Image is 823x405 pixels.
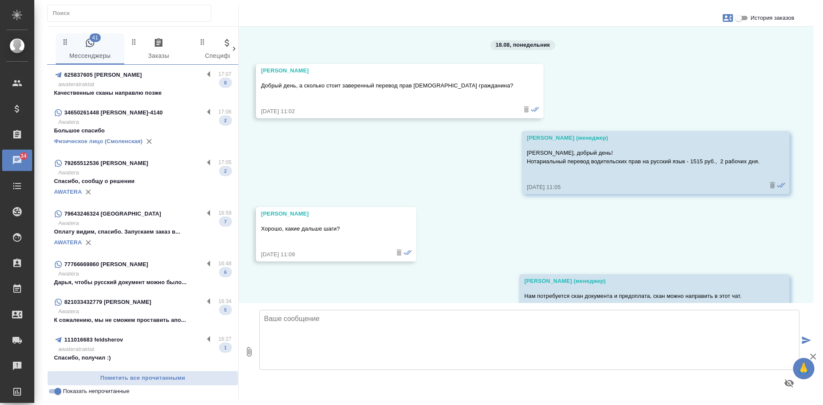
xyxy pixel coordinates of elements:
[54,239,82,246] a: AWATERA
[47,254,238,292] div: 77766669860 [PERSON_NAME]16:48AwateraДарья, чтобы русский документ можно было...6
[527,149,760,166] p: [PERSON_NAME], добрый день! Нотариальный перевод водительских прав на русский язык - 1515 руб., 2...
[524,277,760,285] div: [PERSON_NAME] (менеджер)
[527,134,760,142] div: [PERSON_NAME] (менеджер)
[64,298,151,306] p: 821033432779 [PERSON_NAME]
[58,270,231,278] p: Awatera
[47,371,238,386] button: Пометить все прочитанными
[779,373,799,393] button: Предпросмотр
[129,38,188,61] span: Заказы
[219,343,232,352] span: 1
[219,116,232,125] span: 2
[54,316,231,324] p: К сожалению, мы не сможем проставить апо...
[82,186,95,198] button: Удалить привязку
[198,38,256,61] span: Спецификации
[64,108,163,117] p: 34650261448 [PERSON_NAME]-4140
[796,360,811,378] span: 🙏
[219,78,232,87] span: 8
[47,153,238,204] div: 79265512536 [PERSON_NAME]17:05AwateraСпасибо, сообщу о решении2AWATERA
[218,259,231,268] p: 16:48
[261,81,514,90] p: Добрый день, а сколько стоит заверенный перевод прав [DEMOGRAPHIC_DATA] гражданина?
[218,335,231,343] p: 16:27
[261,107,514,116] div: [DATE] 11:02
[219,306,232,314] span: 5
[2,150,32,171] a: 34
[218,209,231,217] p: 16:59
[58,345,231,354] p: awateratraktat
[524,292,760,300] p: Нам потребуется скан документа и предоплата, скан можно направить в этот чат.
[54,189,82,195] a: AWATERA
[58,118,231,126] p: Awatera
[54,89,231,97] p: Качественные сканы направлю позже
[218,108,231,116] p: 17:06
[64,71,142,79] p: 625837605 [PERSON_NAME]
[15,152,32,160] span: 34
[58,80,231,89] p: awateratraktat
[47,204,238,254] div: 79643246324 [GEOGRAPHIC_DATA]16:59AwateraОплату видим, спасибо. Запускаем заказ в...7AWATERA
[54,228,231,236] p: Оплату видим, спасибо. Запускаем заказ в...
[143,135,156,148] button: Удалить привязку
[54,138,143,144] a: Физическое лицо (Смоленская)
[218,158,231,167] p: 17:05
[64,159,148,168] p: 79265512536 [PERSON_NAME]
[54,126,231,135] p: Большое спасибо
[54,177,231,186] p: Спасибо, сообщу о решении
[47,102,238,153] div: 34650261448 [PERSON_NAME]-414017:06AwateraБольшое спасибо2Физическое лицо (Смоленская)
[53,7,211,19] input: Поиск
[63,387,129,396] span: Показать непрочитанные
[90,33,101,42] span: 41
[219,217,232,226] span: 7
[54,278,231,287] p: Дарья, чтобы русский документ можно было...
[64,336,123,344] p: 111016683 feldsherov
[82,236,95,249] button: Удалить привязку
[793,358,814,379] button: 🙏
[64,260,148,269] p: 77766669860 [PERSON_NAME]
[47,65,238,102] div: 625837605 [PERSON_NAME]17:07awateratraktatКачественные сканы направлю позже8
[261,250,386,259] div: [DATE] 11:09
[198,38,207,46] svg: Зажми и перетащи, чтобы поменять порядок вкладок
[58,307,231,316] p: Awatera
[130,38,138,46] svg: Зажми и перетащи, чтобы поменять порядок вкладок
[219,167,232,175] span: 2
[527,183,760,192] div: [DATE] 11:05
[718,8,738,28] button: Заявки
[47,292,238,330] div: 821033432779 [PERSON_NAME]16:34AwateraК сожалению, мы не сможем проставить апо...5
[261,66,514,75] div: [PERSON_NAME]
[61,38,119,61] span: Мессенджеры
[496,41,550,49] p: 18.08, понедельник
[58,168,231,177] p: Awatera
[261,225,386,233] p: Хорошо, какие дальше шаги?
[64,210,161,218] p: 79643246324 [GEOGRAPHIC_DATA]
[751,14,794,22] span: История заказов
[58,219,231,228] p: Awatera
[218,297,231,306] p: 16:34
[54,354,231,362] p: Спасибо, получил :)
[261,210,386,218] div: [PERSON_NAME]
[218,70,231,78] p: 17:07
[52,373,234,383] span: Пометить все прочитанными
[219,268,232,276] span: 6
[47,330,238,367] div: 111016683 feldsherov16:27awateratraktatСпасибо, получил :)1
